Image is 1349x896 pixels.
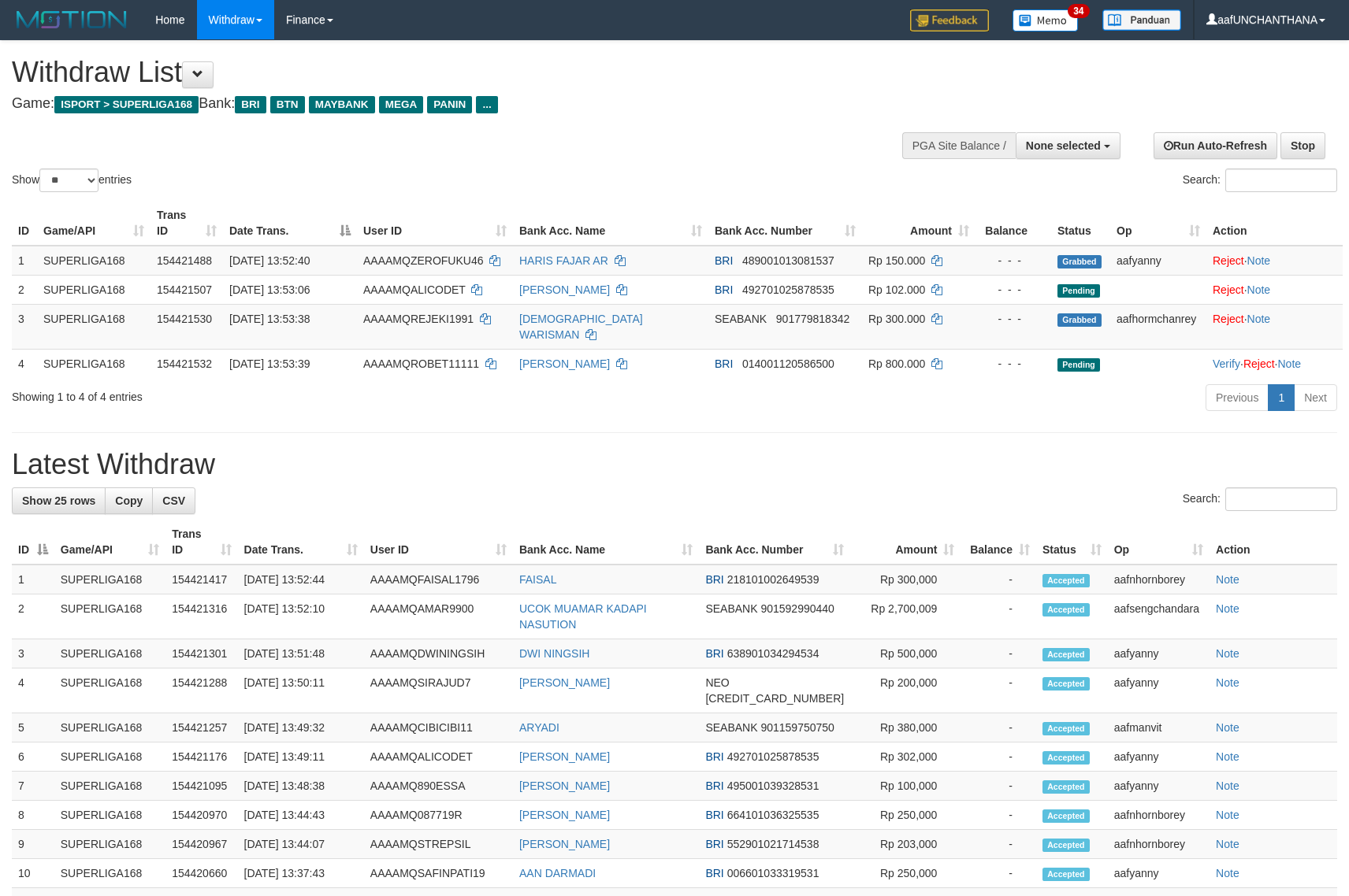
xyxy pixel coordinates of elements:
[1042,677,1090,691] span: Accepted
[961,713,1036,742] td: -
[238,713,364,742] td: [DATE] 13:49:32
[151,201,223,246] th: Trans ID: activate to sort column ascending
[850,594,961,639] td: Rp 2,700,009
[476,96,497,113] span: ...
[1243,357,1275,370] a: Reject
[235,96,266,113] span: BRI
[850,801,961,830] td: Rp 250,000
[519,254,608,267] a: HARIS FAJAR AR
[1213,283,1244,296] a: Reject
[519,838,610,850] a: [PERSON_NAME]
[513,520,699,565] th: Bank Acc. Name: activate to sort column ascending
[364,639,513,668] td: AAAAMQDWININGSIH
[742,283,834,296] span: Copy 492701025878535 to clipboard
[519,313,643,341] a: [DEMOGRAPHIC_DATA] WARISMAN
[54,830,165,859] td: SUPERLIGA168
[1216,573,1239,586] a: Note
[238,639,364,668] td: [DATE] 13:51:48
[519,750,610,763] a: [PERSON_NAME]
[760,602,834,615] span: Copy 901592990440 to clipboard
[976,201,1051,246] th: Balance
[115,494,143,507] span: Copy
[1108,594,1210,639] td: aafsengchandara
[165,713,237,742] td: 154421257
[12,304,37,349] td: 3
[238,565,364,594] td: [DATE] 13:52:44
[715,254,733,267] span: BRI
[1057,358,1100,372] span: Pending
[165,859,237,888] td: 154420660
[37,275,151,304] td: SUPERLIGA168
[1210,520,1337,565] th: Action
[727,573,819,586] span: Copy 218101002649539 to clipboard
[54,520,165,565] th: Game/API: activate to sort column ascending
[238,801,364,830] td: [DATE] 13:44:43
[519,283,610,296] a: [PERSON_NAME]
[54,639,165,668] td: SUPERLIGA168
[519,573,556,586] a: FAISAL
[165,742,237,772] td: 154421176
[961,565,1036,594] td: -
[12,742,54,772] td: 6
[37,246,151,276] td: SUPERLIGA168
[1051,201,1110,246] th: Status
[54,742,165,772] td: SUPERLIGA168
[1108,668,1210,713] td: aafyanny
[165,801,237,830] td: 154420970
[1268,384,1295,411] a: 1
[1042,839,1090,852] span: Accepted
[868,283,925,296] span: Rp 102.000
[708,201,862,246] th: Bank Acc. Number: activate to sort column ascending
[1108,859,1210,888] td: aafyanny
[1042,648,1090,661] span: Accepted
[1013,9,1079,31] img: Button%20Memo.svg
[1042,751,1090,765] span: Accepted
[1280,132,1325,159] a: Stop
[961,639,1036,668] td: -
[961,668,1036,713] td: -
[12,668,54,713] td: 4
[850,520,961,565] th: Amount: activate to sort column ascending
[850,668,961,713] td: Rp 200,000
[1247,283,1271,296] a: Note
[961,594,1036,639] td: -
[1108,520,1210,565] th: Op: activate to sort column ascending
[1042,809,1090,823] span: Accepted
[364,742,513,772] td: AAAAMQALICODET
[1108,830,1210,859] td: aafnhornborey
[1247,254,1271,267] a: Note
[229,283,310,296] span: [DATE] 13:53:06
[705,750,723,763] span: BRI
[519,867,596,879] a: AAN DARMADI
[37,201,151,246] th: Game/API: activate to sort column ascending
[223,201,357,246] th: Date Trans.: activate to sort column descending
[1108,772,1210,801] td: aafyanny
[152,487,195,514] a: CSV
[229,357,310,370] span: [DATE] 13:53:39
[238,830,364,859] td: [DATE] 13:44:07
[238,668,364,713] td: [DATE] 13:50:11
[165,668,237,713] td: 154421288
[157,357,212,370] span: 154421532
[12,168,132,192] label: Show entries
[1206,304,1343,349] td: ·
[1294,384,1337,411] a: Next
[982,282,1045,298] div: - - -
[1108,742,1210,772] td: aafyanny
[982,311,1045,327] div: - - -
[1216,602,1239,615] a: Note
[1068,4,1089,18] span: 34
[760,721,834,734] span: Copy 901159750750 to clipboard
[715,357,733,370] span: BRI
[54,565,165,594] td: SUPERLIGA168
[1216,838,1239,850] a: Note
[705,779,723,792] span: BRI
[1042,574,1090,587] span: Accepted
[1110,201,1206,246] th: Op: activate to sort column ascending
[961,742,1036,772] td: -
[12,594,54,639] td: 2
[727,838,819,850] span: Copy 552901021714538 to clipboard
[1036,520,1108,565] th: Status: activate to sort column ascending
[363,313,474,325] span: AAAAMQREJEKI1991
[961,801,1036,830] td: -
